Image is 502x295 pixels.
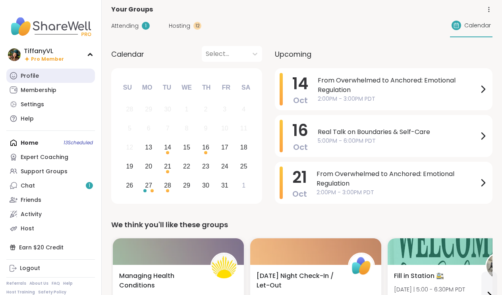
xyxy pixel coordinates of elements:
div: Activity [21,211,42,218]
div: Choose Tuesday, October 21st, 2025 [159,158,176,175]
div: 1 [185,104,189,115]
span: 21 [292,166,307,188]
div: Membership [21,86,56,94]
div: 30 [202,180,209,191]
div: 28 [126,104,133,115]
span: 16 [292,119,308,142]
span: [DATE] | 5:00 - 6:30PM PDT [394,285,465,293]
div: Not available Thursday, October 9th, 2025 [197,120,214,137]
div: Expert Coaching [21,153,68,161]
div: Choose Friday, October 24th, 2025 [216,158,233,175]
div: Sa [237,79,255,96]
a: Membership [6,83,95,97]
div: Choose Saturday, October 18th, 2025 [235,139,252,156]
a: Profile [6,69,95,83]
div: Choose Friday, October 17th, 2025 [216,139,233,156]
div: 8 [185,123,189,134]
div: Choose Monday, October 20th, 2025 [140,158,157,175]
div: Choose Wednesday, October 22nd, 2025 [178,158,195,175]
span: Oct [293,142,308,153]
div: Not available Monday, October 6th, 2025 [140,120,157,137]
div: Friends [21,196,41,204]
div: TiffanyVL [24,47,64,56]
span: 2:00PM - 3:00PM PDT [317,188,478,197]
div: Logout [20,264,40,272]
div: Not available Saturday, October 4th, 2025 [235,101,252,118]
div: Not available Saturday, October 11th, 2025 [235,120,252,137]
div: We [178,79,195,96]
span: Oct [292,188,307,199]
div: Choose Thursday, October 23rd, 2025 [197,158,214,175]
a: Host [6,221,95,236]
div: Choose Monday, October 13th, 2025 [140,139,157,156]
div: Not available Wednesday, October 8th, 2025 [178,120,195,137]
div: Tu [158,79,176,96]
div: month 2025-10 [120,100,253,195]
a: Activity [6,207,95,221]
div: Host [21,225,34,233]
a: FAQ [52,281,60,286]
div: 19 [126,161,133,172]
div: Choose Saturday, October 25th, 2025 [235,158,252,175]
div: 18 [240,142,247,153]
span: Oct [293,95,308,106]
div: 30 [164,104,171,115]
div: 7 [166,123,170,134]
img: ShareWell Nav Logo [6,13,95,40]
div: 23 [202,161,209,172]
div: Not available Sunday, October 12th, 2025 [121,139,138,156]
div: 21 [164,161,171,172]
div: Not available Tuesday, September 30th, 2025 [159,101,176,118]
span: Hosting [169,22,190,30]
a: Safety Policy [38,289,66,295]
a: Referrals [6,281,26,286]
div: Not available Monday, September 29th, 2025 [140,101,157,118]
div: 1 [142,22,150,30]
span: Your Groups [111,5,153,14]
div: Settings [21,101,44,109]
span: Upcoming [275,49,311,59]
div: Choose Friday, October 31st, 2025 [216,177,233,194]
div: 10 [221,123,228,134]
div: Help [21,115,34,123]
div: 1 [242,180,245,191]
div: Su [119,79,136,96]
div: 17 [221,142,228,153]
div: 9 [204,123,207,134]
a: Help [6,111,95,126]
a: About Us [29,281,48,286]
div: 15 [183,142,190,153]
div: 31 [221,180,228,191]
div: 12 [193,22,201,30]
a: Friends [6,193,95,207]
div: Choose Saturday, November 1st, 2025 [235,177,252,194]
div: Fr [217,79,235,96]
a: Help [63,281,73,286]
span: Fill in Station 🚉 [394,271,444,281]
div: 29 [145,104,152,115]
div: Earn $20 Credit [6,240,95,255]
img: TiffanyVL [8,48,21,61]
div: 4 [242,104,245,115]
div: Th [198,79,215,96]
span: Managing Health Conditions [119,271,202,290]
div: Choose Thursday, October 16th, 2025 [197,139,214,156]
span: [DATE] Night Check-In / Let-Out [257,271,339,290]
div: Not available Sunday, October 5th, 2025 [121,120,138,137]
div: 25 [240,161,247,172]
div: Not available Thursday, October 2nd, 2025 [197,101,214,118]
img: Poppies11 [212,254,236,278]
span: 5:00PM - 6:00PM PDT [318,137,478,145]
span: From Overwhelmed to Anchored: Emotional Regulation [317,169,478,188]
a: Expert Coaching [6,150,95,164]
span: Calendar [111,49,144,59]
div: Choose Sunday, October 19th, 2025 [121,158,138,175]
span: Pro Member [31,56,64,63]
div: 27 [145,180,152,191]
div: Choose Wednesday, October 15th, 2025 [178,139,195,156]
span: From Overwhelmed to Anchored: Emotional Regulation [318,76,478,95]
div: 29 [183,180,190,191]
div: Chat [21,182,35,190]
div: Choose Tuesday, October 14th, 2025 [159,139,176,156]
span: 2:00PM - 3:00PM PDT [318,95,478,103]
